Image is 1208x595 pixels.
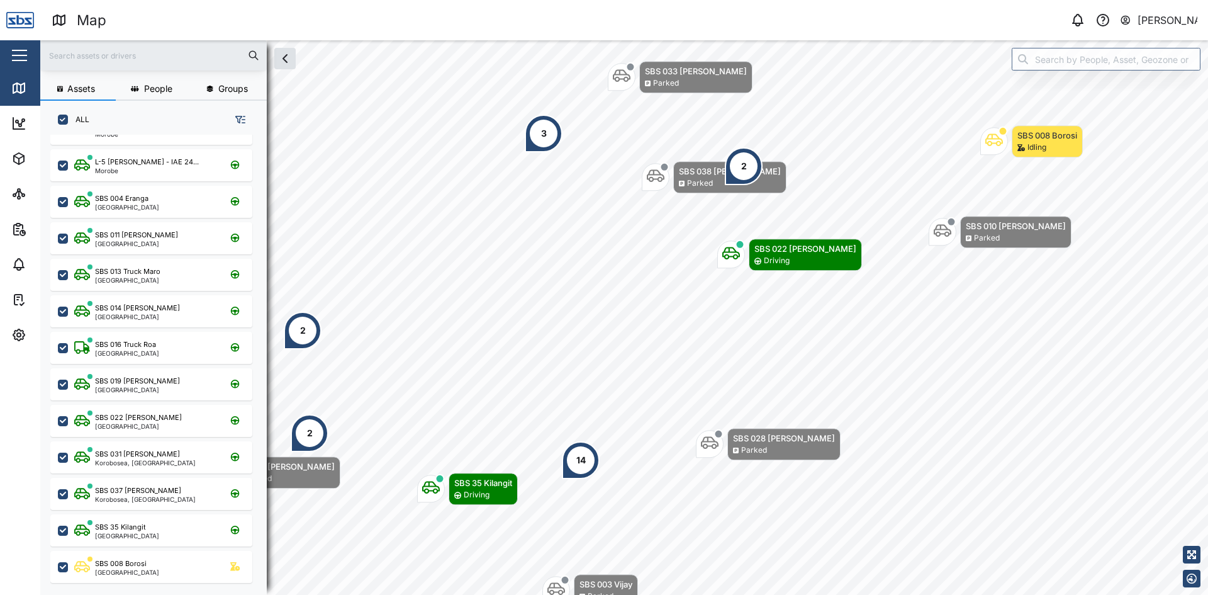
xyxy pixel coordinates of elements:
div: [GEOGRAPHIC_DATA] [95,387,180,393]
div: Map marker [284,312,322,349]
input: Search assets or drivers [48,46,259,65]
div: Tasks [33,293,67,307]
div: Sites [33,187,63,201]
div: SBS 031 [PERSON_NAME] [95,449,180,460]
div: SBS 022 [PERSON_NAME] [95,412,182,423]
div: Driving [464,489,489,501]
div: Map marker [562,441,600,479]
div: SBS 038 [PERSON_NAME] [679,165,781,178]
div: Map marker [642,161,786,193]
div: Parked [687,178,713,190]
img: Main Logo [6,6,34,34]
div: SBS 022 [PERSON_NAME] [754,242,856,255]
div: SBS 013 Truck Maro [95,266,160,277]
div: Parked [974,232,1000,244]
div: [GEOGRAPHIC_DATA] [95,277,160,283]
div: Map marker [417,473,518,505]
span: Groups [218,84,248,93]
div: Korobosea, [GEOGRAPHIC_DATA] [95,460,196,466]
div: Map marker [929,216,1071,248]
div: SBS 010 [PERSON_NAME] [966,220,1066,232]
div: Assets [33,152,72,166]
div: Settings [33,328,77,342]
div: SBS 011 [PERSON_NAME] [95,230,178,241]
span: Assets [67,84,95,93]
div: [GEOGRAPHIC_DATA] [95,350,159,356]
div: SBS 35 Kilangit [454,477,512,489]
div: Parked [653,77,679,89]
div: Parked [741,445,767,456]
div: Idling [1027,142,1046,154]
div: [GEOGRAPHIC_DATA] [95,423,182,429]
div: Korobosea, [GEOGRAPHIC_DATA] [95,496,196,502]
div: Map marker [717,239,862,271]
div: Morobe [95,167,199,174]
div: grid [50,135,266,585]
div: SBS 008 Borosi [95,558,147,569]
div: Map marker [201,456,340,489]
div: 2 [307,426,313,440]
div: [GEOGRAPHIC_DATA] [95,204,159,210]
div: Map marker [980,125,1083,157]
div: [GEOGRAPHIC_DATA] [95,241,178,247]
div: SBS 028 [PERSON_NAME] [733,432,835,445]
div: Map marker [696,428,841,460]
div: 3 [541,127,547,140]
div: Morobe [95,131,179,137]
div: [GEOGRAPHIC_DATA] [95,569,159,575]
div: Map marker [608,61,752,93]
div: SBS 037 [PERSON_NAME] [95,485,181,496]
div: SBS 016 Truck Roa [95,339,156,350]
div: Map marker [291,414,328,452]
input: Search by People, Asset, Geozone or Place [1012,48,1200,71]
div: Map marker [525,115,562,152]
canvas: Map [40,40,1208,595]
div: SBS 033 [PERSON_NAME] [645,65,747,77]
div: SBS 008 Borosi [1017,129,1077,142]
div: SBS 004 Eranga [95,193,148,204]
div: Map [77,9,106,31]
div: Driving [764,255,790,267]
div: L-5 [PERSON_NAME] - IAE 24... [95,157,199,167]
div: 2 [300,324,306,337]
div: [GEOGRAPHIC_DATA] [95,314,180,320]
div: SBS 014 [PERSON_NAME] [95,303,180,314]
div: [GEOGRAPHIC_DATA] [95,533,159,539]
div: [PERSON_NAME] [1138,13,1198,28]
div: Map marker [725,147,763,185]
label: ALL [68,115,89,125]
div: 2 [741,159,747,173]
div: SBS 35 Kilangit [95,522,146,533]
span: People [144,84,172,93]
div: Alarms [33,258,72,271]
div: 14 [576,453,586,467]
div: SBS 36 [PERSON_NAME] [238,460,335,473]
div: Reports [33,222,75,236]
div: SBS 003 Vijay [579,578,632,591]
button: [PERSON_NAME] [1119,11,1198,29]
div: SBS 019 [PERSON_NAME] [95,376,180,387]
div: Map [33,81,61,95]
div: Dashboard [33,116,89,130]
